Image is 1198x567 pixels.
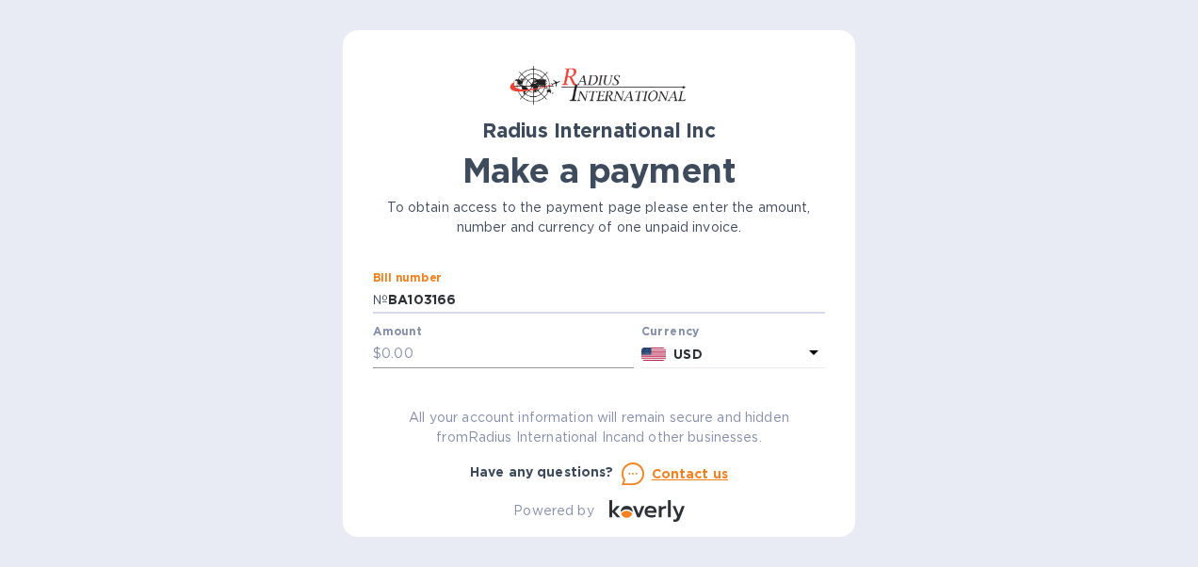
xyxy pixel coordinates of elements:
p: To obtain access to the payment page please enter the amount, number and currency of one unpaid i... [373,198,825,237]
p: $ [373,344,381,364]
label: Amount [373,327,421,338]
p: Powered by [513,501,593,521]
b: Currency [641,324,700,338]
b: USD [673,347,702,362]
p: № [373,290,388,310]
img: USD [641,348,667,361]
p: All your account information will remain secure and hidden from Radius International Inc and othe... [373,408,825,447]
u: Contact us [652,466,729,481]
b: Have any questions? [470,464,614,479]
label: Bill number [373,272,441,283]
b: Radius International Inc [482,119,716,142]
h1: Make a payment [373,151,825,190]
input: Enter bill number [388,286,825,315]
input: 0.00 [381,340,634,368]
